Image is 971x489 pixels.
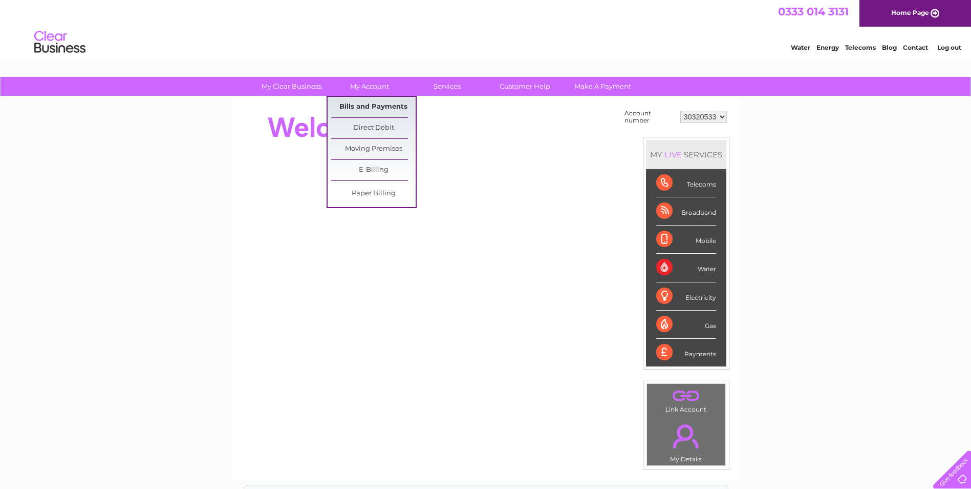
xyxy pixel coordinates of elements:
[405,77,489,96] a: Services
[656,282,716,311] div: Electricity
[791,44,810,51] a: Water
[903,44,928,51] a: Contact
[331,160,416,180] a: E-Billing
[656,197,716,226] div: Broadband
[656,169,716,197] div: Telecoms
[937,44,961,51] a: Log out
[650,386,723,404] a: .
[656,339,716,366] div: Payments
[244,6,728,50] div: Clear Business is a trading name of Verastar Limited (registered in [GEOGRAPHIC_DATA] No. 3667643...
[845,44,876,51] a: Telecoms
[650,418,723,454] a: .
[622,107,678,127] td: Account number
[331,184,416,204] a: Paper Billing
[882,44,897,51] a: Blog
[34,27,86,58] img: logo.png
[656,311,716,339] div: Gas
[483,77,567,96] a: Customer Help
[331,97,416,117] a: Bills and Payments
[646,140,726,169] div: MY SERVICES
[778,5,849,18] a: 0333 014 3131
[656,254,716,282] div: Water
[331,118,416,138] a: Direct Debit
[249,77,334,96] a: My Clear Business
[816,44,839,51] a: Energy
[646,383,726,416] td: Link Account
[327,77,412,96] a: My Account
[656,226,716,254] div: Mobile
[331,139,416,159] a: Moving Premises
[662,150,684,159] div: LIVE
[646,416,726,466] td: My Details
[560,77,645,96] a: Make A Payment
